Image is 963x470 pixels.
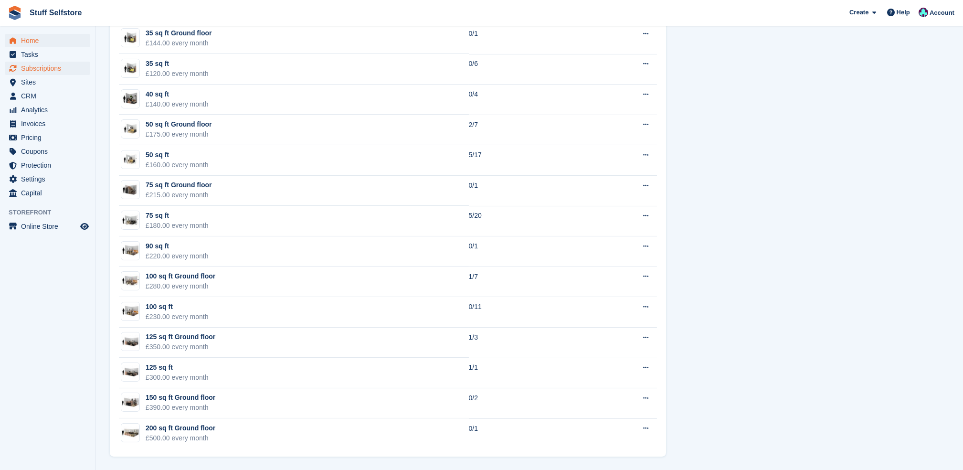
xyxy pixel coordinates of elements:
td: 1/7 [469,267,584,297]
td: 5/20 [469,206,584,236]
td: 0/6 [469,54,584,85]
span: Storefront [9,208,95,217]
img: 50-sqft-unit.jpg [121,122,139,136]
img: 35-sqft-unit.jpg [121,31,139,45]
td: 0/1 [469,236,584,267]
span: Analytics [21,103,78,117]
a: Stuff Selfstore [26,5,85,21]
div: 40 sq ft [146,89,209,99]
span: Create [849,8,868,17]
img: stora-icon-8386f47178a22dfd0bd8f6a31ec36ba5ce8667c1dd55bd0f319d3a0aa187defe.svg [8,6,22,20]
a: menu [5,172,90,186]
img: 50.jpg [121,152,139,166]
div: 100 sq ft Ground floor [146,271,215,281]
div: £500.00 every month [146,433,215,443]
div: £220.00 every month [146,251,209,261]
div: 50 sq ft Ground floor [146,119,212,129]
a: menu [5,220,90,233]
div: £175.00 every month [146,129,212,139]
td: 0/4 [469,85,584,115]
img: 40-sqft-unit.jpg [121,92,139,106]
a: menu [5,89,90,103]
img: 35-sqft-unit.jpg [121,62,139,75]
span: Subscriptions [21,62,78,75]
img: 125-sqft-unit.jpg [121,365,139,379]
span: Help [897,8,910,17]
a: menu [5,62,90,75]
a: menu [5,145,90,158]
td: 5/17 [469,145,584,176]
span: Account [930,8,954,18]
span: Home [21,34,78,47]
div: 90 sq ft [146,241,209,251]
span: Coupons [21,145,78,158]
span: Settings [21,172,78,186]
img: 60-sqft-unit.jpg [121,183,139,197]
a: Preview store [79,221,90,232]
a: menu [5,48,90,61]
a: menu [5,75,90,89]
td: 1/1 [469,358,584,388]
td: 0/1 [469,24,584,54]
div: £215.00 every month [146,190,212,200]
td: 0/2 [469,388,584,419]
span: Invoices [21,117,78,130]
div: £350.00 every month [146,342,215,352]
img: Simon Gardner [919,8,928,17]
div: 35 sq ft Ground floor [146,28,212,38]
div: 75 sq ft Ground floor [146,180,212,190]
span: Sites [21,75,78,89]
img: 150-sqft-unit.jpg [121,395,139,409]
div: £180.00 every month [146,221,209,231]
div: £160.00 every month [146,160,209,170]
div: £140.00 every month [146,99,209,109]
div: £280.00 every month [146,281,215,291]
td: 0/1 [469,176,584,206]
div: £390.00 every month [146,403,215,413]
span: Capital [21,186,78,200]
div: 35 sq ft [146,59,209,69]
img: 200-sqft-unit.jpg [121,426,139,440]
div: 150 sq ft Ground floor [146,393,215,403]
td: 2/7 [469,115,584,145]
div: 125 sq ft Ground floor [146,332,215,342]
span: Protection [21,159,78,172]
div: £144.00 every month [146,38,212,48]
div: £300.00 every month [146,373,209,383]
img: 100-sqft-unit%20(1).jpg [121,244,139,257]
div: 50 sq ft [146,150,209,160]
span: Tasks [21,48,78,61]
div: 200 sq ft Ground floor [146,423,215,433]
a: menu [5,131,90,144]
span: Online Store [21,220,78,233]
a: menu [5,186,90,200]
img: 100.jpg [121,274,139,288]
div: 100 sq ft [146,302,209,312]
span: CRM [21,89,78,103]
img: 125-sqft-unit.jpg [121,335,139,349]
a: menu [5,159,90,172]
div: 75 sq ft [146,211,209,221]
span: Pricing [21,131,78,144]
td: 0/11 [469,297,584,328]
div: £120.00 every month [146,69,209,79]
td: 0/1 [469,418,584,449]
div: £230.00 every month [146,312,209,322]
img: 100-sqft-unit.jpg [121,304,139,318]
a: menu [5,103,90,117]
a: menu [5,117,90,130]
td: 1/3 [469,328,584,358]
div: 125 sq ft [146,363,209,373]
img: 75.jpg [121,214,139,227]
a: menu [5,34,90,47]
